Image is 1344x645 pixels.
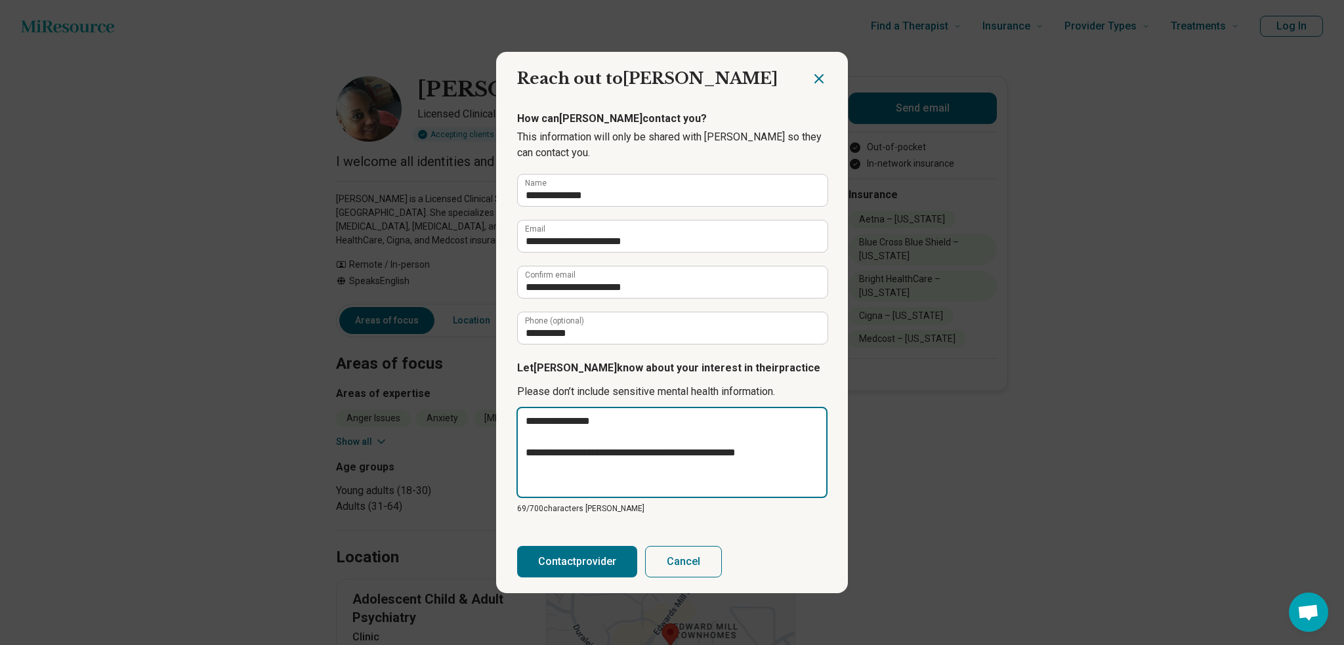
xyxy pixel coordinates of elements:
label: Phone (optional) [525,317,584,325]
p: How can [PERSON_NAME] contact you? [517,111,827,127]
span: Reach out to [PERSON_NAME] [517,69,778,88]
label: Name [525,179,547,187]
label: Email [525,225,545,233]
button: Contactprovider [517,546,637,577]
label: Confirm email [525,271,576,279]
p: Let [PERSON_NAME] know about your interest in their practice [517,360,827,376]
p: This information will only be shared with [PERSON_NAME] so they can contact you. [517,129,827,161]
p: 69/ 700 characters [PERSON_NAME] [517,503,827,514]
button: Close dialog [811,71,827,87]
p: Please don’t include sensitive mental health information. [517,384,827,400]
button: Cancel [645,546,722,577]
